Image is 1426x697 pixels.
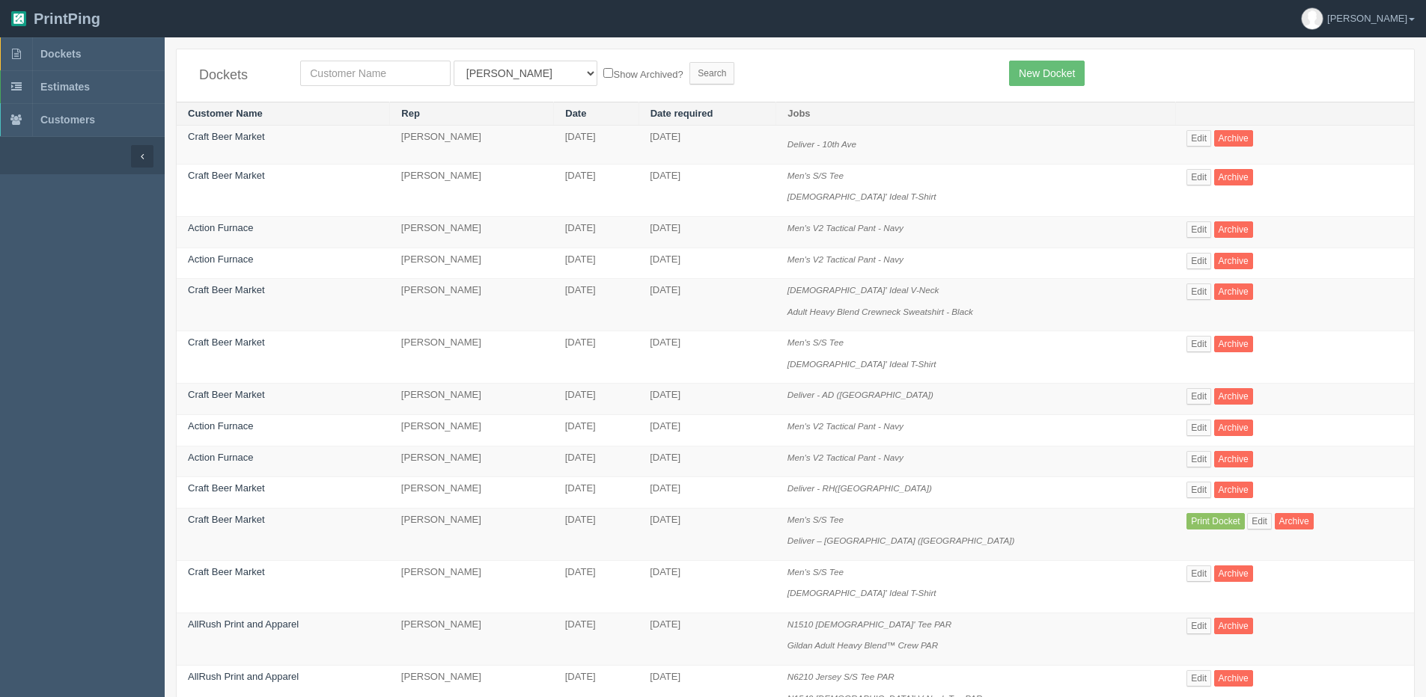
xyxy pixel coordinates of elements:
a: AllRush Print and Apparel [188,671,299,682]
td: [PERSON_NAME] [390,279,554,331]
label: Show Archived? [603,65,683,82]
span: Dockets [40,48,81,60]
a: Customer Name [188,108,263,119]
i: Gildan Adult Heavy Blend™ Crew PAR [787,640,938,650]
td: [DATE] [554,508,639,560]
td: [DATE] [554,477,639,509]
i: [DEMOGRAPHIC_DATA]' Ideal V-Neck [787,285,939,295]
a: Archive [1214,169,1253,185]
a: Craft Beer Market [188,337,265,348]
a: Archive [1214,253,1253,269]
a: Archive [1214,336,1253,352]
a: Archive [1214,388,1253,405]
td: [DATE] [639,446,776,477]
a: Craft Beer Market [188,514,265,525]
a: Archive [1275,513,1314,529]
a: Archive [1214,618,1253,634]
td: [PERSON_NAME] [390,384,554,415]
td: [DATE] [554,414,639,446]
a: Edit [1186,336,1211,352]
a: Action Furnace [188,222,253,233]
i: Men's V2 Tactical Pant - Navy [787,421,904,431]
a: Edit [1186,388,1211,405]
a: Craft Beer Market [188,170,265,181]
td: [DATE] [554,446,639,477]
a: Archive [1214,451,1253,467]
i: Deliver - 10th Ave [787,139,856,149]
input: Search [689,62,734,85]
td: [PERSON_NAME] [390,612,554,665]
td: [DATE] [639,126,776,165]
a: Craft Beer Market [188,389,265,400]
td: [DATE] [554,279,639,331]
a: Edit [1186,420,1211,436]
td: [DATE] [639,217,776,248]
i: Men's S/S Tee [787,337,844,347]
i: [DEMOGRAPHIC_DATA]' Ideal T-Shirt [787,191,936,201]
a: Edit [1186,253,1211,269]
td: [DATE] [554,331,639,384]
a: Archive [1214,130,1253,147]
i: Men's S/S Tee [787,171,844,180]
i: Men's S/S Tee [787,515,844,524]
td: [PERSON_NAME] [390,217,554,248]
a: Edit [1186,670,1211,687]
a: Edit [1186,221,1211,238]
a: AllRush Print and Apparel [188,618,299,630]
h4: Dockets [199,68,278,83]
a: Action Furnace [188,254,253,265]
td: [PERSON_NAME] [390,126,554,165]
i: N6210 Jersey S/S Tee PAR [787,672,895,681]
td: [DATE] [639,560,776,612]
td: [DATE] [639,384,776,415]
a: Archive [1214,670,1253,687]
td: [DATE] [554,164,639,216]
td: [PERSON_NAME] [390,331,554,384]
td: [DATE] [639,248,776,279]
i: Men's V2 Tactical Pant - Navy [787,452,904,462]
a: Print Docket [1186,513,1244,529]
td: [DATE] [554,560,639,612]
a: Edit [1186,169,1211,185]
a: Edit [1186,451,1211,467]
a: Archive [1214,221,1253,238]
td: [PERSON_NAME] [390,477,554,509]
a: Craft Beer Market [188,131,265,142]
a: Date [565,108,586,119]
i: Deliver - AD ([GEOGRAPHIC_DATA]) [787,390,933,399]
a: Archive [1214,565,1253,582]
i: N1510 [DEMOGRAPHIC_DATA]' Tee PAR [787,619,951,629]
td: [DATE] [639,508,776,560]
td: [DATE] [639,414,776,446]
a: Edit [1186,482,1211,498]
td: [DATE] [639,279,776,331]
td: [DATE] [639,612,776,665]
td: [DATE] [554,384,639,415]
td: [PERSON_NAME] [390,446,554,477]
a: Edit [1186,283,1211,300]
i: Deliver - RH([GEOGRAPHIC_DATA]) [787,483,932,493]
a: Action Furnace [188,452,253,463]
img: logo-3e63b451c926e2ac314895c53de4908e5d424f24456219fb08d385ab2e579770.png [11,11,26,26]
a: New Docket [1009,61,1085,86]
a: Rep [401,108,420,119]
i: Deliver – [GEOGRAPHIC_DATA] ([GEOGRAPHIC_DATA]) [787,535,1015,545]
td: [PERSON_NAME] [390,508,554,560]
a: Craft Beer Market [188,284,265,295]
i: Adult Heavy Blend Crewneck Sweatshirt - Black [787,307,973,316]
a: Craft Beer Market [188,482,265,494]
a: Action Furnace [188,420,253,432]
td: [DATE] [639,331,776,384]
i: Men's V2 Tactical Pant - Navy [787,254,904,264]
td: [DATE] [639,164,776,216]
td: [PERSON_NAME] [390,164,554,216]
a: Craft Beer Market [188,566,265,577]
i: [DEMOGRAPHIC_DATA]' Ideal T-Shirt [787,588,936,598]
td: [DATE] [639,477,776,509]
i: Men's V2 Tactical Pant - Navy [787,223,904,233]
a: Edit [1186,130,1211,147]
input: Customer Name [300,61,451,86]
a: Edit [1186,618,1211,634]
td: [DATE] [554,126,639,165]
input: Show Archived? [603,68,613,78]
